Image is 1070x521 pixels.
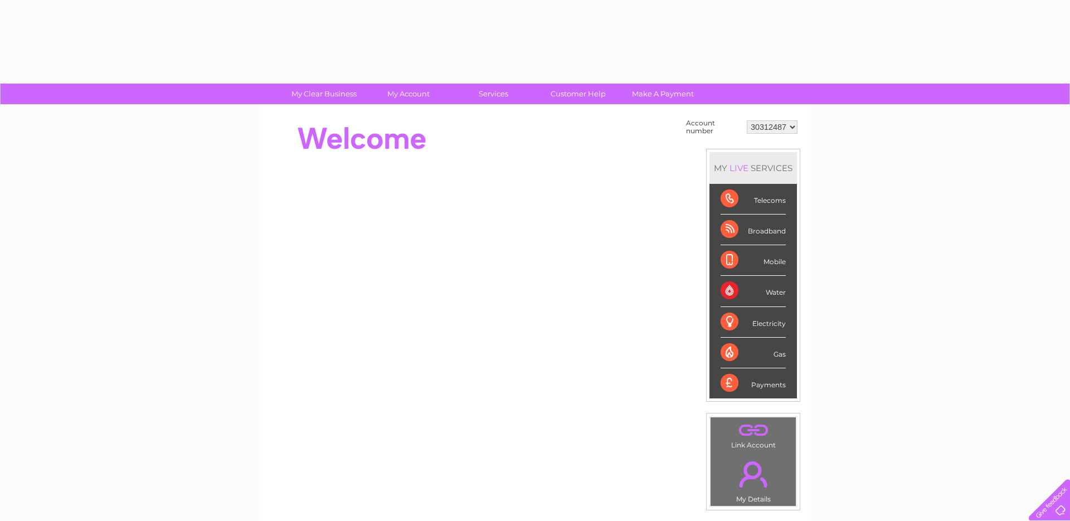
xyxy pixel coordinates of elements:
[721,368,786,398] div: Payments
[721,184,786,215] div: Telecoms
[727,163,751,173] div: LIVE
[721,307,786,338] div: Electricity
[710,417,796,452] td: Link Account
[721,276,786,306] div: Water
[721,338,786,368] div: Gas
[532,84,624,104] a: Customer Help
[721,215,786,245] div: Broadband
[710,452,796,507] td: My Details
[721,245,786,276] div: Mobile
[363,84,455,104] a: My Account
[278,84,370,104] a: My Clear Business
[713,455,793,494] a: .
[683,116,744,138] td: Account number
[713,420,793,440] a: .
[709,152,797,184] div: MY SERVICES
[448,84,539,104] a: Services
[617,84,709,104] a: Make A Payment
